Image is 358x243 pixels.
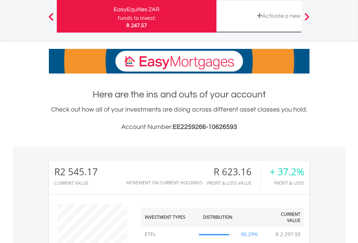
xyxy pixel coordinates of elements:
td: 90.29% [236,227,263,242]
td: ETFs [141,227,195,242]
th: Current Value [263,208,304,227]
div: Distribution [203,214,232,220]
h3: Account Number: [49,122,309,132]
div: Funds to invest: [118,14,156,22]
div: + 37.2% [270,167,304,177]
div: Profit & Loss [270,181,304,185]
div: CURRENT VALUE [54,181,98,185]
div: R2 545.17 [54,167,98,177]
div: EasyEquities ZAR [61,4,212,14]
div: Check out how all of your investments are doing across different asset classes you hold. [49,105,309,132]
div: R 623.16 [207,167,261,177]
h1: Here are the ins and outs of your account [49,88,309,101]
div: Movement on Current Holdings: [126,180,203,185]
td: R 2 297.93 [272,227,304,242]
img: EasyMortage Promotion Banner [49,49,309,74]
div: Profit & Loss Value [207,181,261,185]
span: R 247.57 [126,22,147,29]
th: Investment Types [141,208,195,227]
span: EE2259266-10626593 [173,123,237,130]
